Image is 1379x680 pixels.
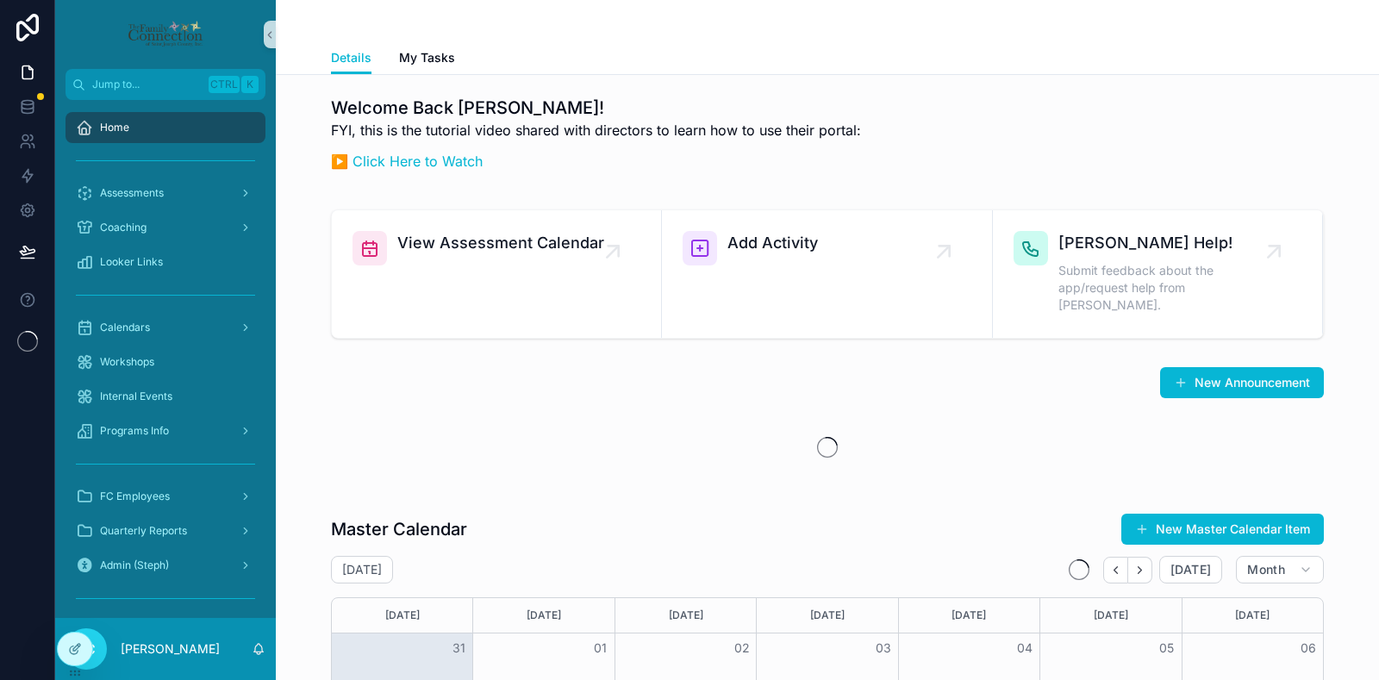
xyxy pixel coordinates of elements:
a: Looker Links [66,246,265,278]
span: Admin (Steph) [100,558,169,572]
a: FC Employees [66,481,265,512]
div: [DATE] [902,598,1037,633]
span: K [243,78,257,91]
span: My Tasks [399,49,455,66]
a: Internal Events [66,381,265,412]
span: Looker Links [100,255,163,269]
span: Home [100,121,129,134]
span: Details [331,49,371,66]
span: Calendars [100,321,150,334]
div: [DATE] [1043,598,1178,633]
a: Workshops [66,346,265,377]
span: Ctrl [209,76,240,93]
div: [DATE] [618,598,753,633]
h1: Master Calendar [331,517,467,541]
span: Assessments [100,186,164,200]
button: 05 [1157,638,1177,658]
span: Quarterly Reports [100,524,187,538]
span: Month [1247,562,1285,577]
button: [DATE] [1159,556,1222,583]
div: [DATE] [1185,598,1320,633]
a: Coaching [66,212,265,243]
p: [PERSON_NAME] [121,640,220,658]
button: New Announcement [1160,367,1324,398]
a: Admin (Steph) [66,550,265,581]
a: My Tasks [399,42,455,77]
button: Next [1128,557,1152,583]
span: View Assessment Calendar [397,231,604,255]
a: ▶️ Click Here to Watch [331,153,483,170]
button: New Master Calendar Item [1121,514,1324,545]
button: 03 [873,638,894,658]
button: Jump to...CtrlK [66,69,265,100]
button: 06 [1298,638,1319,658]
span: Internal Events [100,390,172,403]
button: Back [1103,557,1128,583]
button: 02 [732,638,752,658]
button: 01 [590,638,611,658]
button: 31 [448,638,469,658]
div: [DATE] [476,598,611,633]
a: Quarterly Reports [66,515,265,546]
h1: Welcome Back [PERSON_NAME]! [331,96,861,120]
button: Month [1236,556,1324,583]
span: Programs Info [100,424,169,438]
div: [DATE] [334,598,470,633]
a: Details [331,42,371,75]
a: Programs Info [66,415,265,446]
span: [PERSON_NAME] Help! [1058,231,1274,255]
a: Assessments [66,178,265,209]
a: Home [66,112,265,143]
span: Add Activity [727,231,818,255]
a: Add Activity [662,210,992,338]
a: View Assessment Calendar [332,210,662,338]
span: Coaching [100,221,147,234]
span: [DATE] [1170,562,1211,577]
span: Workshops [100,355,154,369]
h2: [DATE] [342,561,382,578]
span: Submit feedback about the app/request help from [PERSON_NAME]. [1058,262,1274,314]
a: [PERSON_NAME] Help!Submit feedback about the app/request help from [PERSON_NAME]. [993,210,1323,338]
span: FC Employees [100,490,170,503]
div: [DATE] [759,598,895,633]
a: Calendars [66,312,265,343]
img: App logo [127,21,203,48]
span: Jump to... [92,78,202,91]
div: scrollable content [55,100,276,618]
p: FYI, this is the tutorial video shared with directors to learn how to use their portal: [331,120,861,140]
button: 04 [1014,638,1035,658]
